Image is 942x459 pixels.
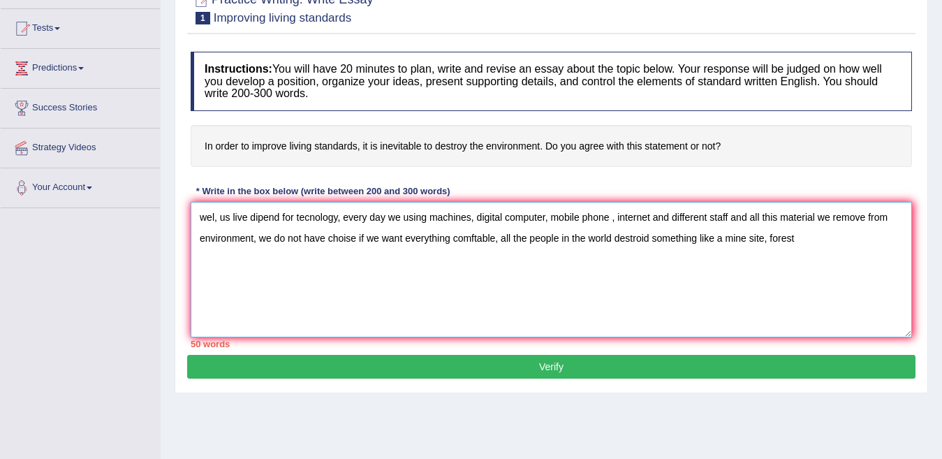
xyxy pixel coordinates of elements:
h4: You will have 20 minutes to plan, write and revise an essay about the topic below. Your response ... [191,52,912,111]
div: 50 words [191,337,912,351]
span: 1 [196,12,210,24]
small: Improving living standards [214,11,351,24]
a: Success Stories [1,89,160,124]
a: Predictions [1,49,160,84]
button: Verify [187,355,915,379]
div: * Write in the box below (write between 200 and 300 words) [191,184,455,198]
a: Tests [1,9,160,44]
a: Strategy Videos [1,129,160,163]
a: Your Account [1,168,160,203]
b: Instructions: [205,63,272,75]
h4: In order to improve living standards, it is inevitable to destroy the environment. Do you agree w... [191,125,912,168]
